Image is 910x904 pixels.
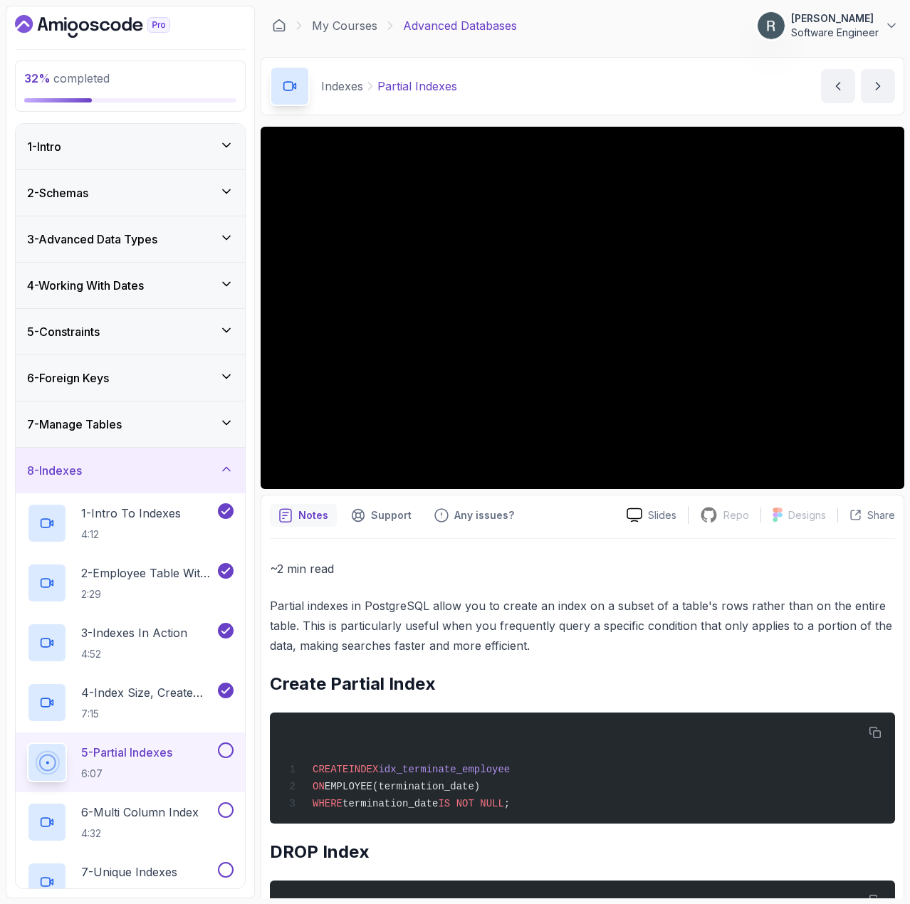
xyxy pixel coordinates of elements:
[81,767,172,781] p: 6:07
[261,127,904,489] iframe: 5 - Partial Indexes
[16,124,245,169] button: 1-Intro
[15,15,203,38] a: Dashboard
[426,504,523,527] button: Feedback button
[81,744,172,761] p: 5 - Partial Indexes
[81,863,177,881] p: 7 - Unique Indexes
[16,355,245,401] button: 6-Foreign Keys
[27,742,234,782] button: 5-Partial Indexes6:07
[821,69,855,103] button: previous content
[16,170,245,216] button: 2-Schemas
[867,508,895,522] p: Share
[298,508,328,522] p: Notes
[321,78,363,95] p: Indexes
[81,564,215,582] p: 2 - Employee Table With 1M Records
[270,596,895,656] p: Partial indexes in PostgreSQL allow you to create an index on a subset of a table's rows rather t...
[615,508,688,522] a: Slides
[81,826,199,841] p: 4:32
[378,764,510,775] span: idx_terminate_employee
[81,684,215,701] p: 4 - Index Size, Create And Drop Index
[791,11,879,26] p: [PERSON_NAME]
[454,508,514,522] p: Any issues?
[270,559,895,579] p: ~2 min read
[504,798,510,809] span: ;
[81,707,215,721] p: 7:15
[16,309,245,354] button: 5-Constraints
[16,401,245,447] button: 7-Manage Tables
[861,69,895,103] button: next content
[27,231,157,248] h3: 3 - Advanced Data Types
[24,71,51,85] span: 32 %
[81,886,177,900] p: 10:52
[822,815,910,883] iframe: chat widget
[81,804,199,821] p: 6 - Multi Column Index
[837,508,895,522] button: Share
[27,563,234,603] button: 2-Employee Table With 1M Records2:29
[348,764,378,775] span: INDEX
[27,184,88,201] h3: 2 - Schemas
[325,781,480,792] span: EMPLOYEE(termination_date)
[791,26,879,40] p: Software Engineer
[27,683,234,722] button: 4-Index Size, Create And Drop Index7:15
[788,508,826,522] p: Designs
[16,263,245,308] button: 4-Working With Dates
[757,11,899,40] button: user profile image[PERSON_NAME]Software Engineer
[27,369,109,387] h3: 6 - Foreign Keys
[312,17,377,34] a: My Courses
[723,508,749,522] p: Repo
[313,764,348,775] span: CREATE
[27,623,234,663] button: 3-Indexes In Action4:52
[27,862,234,902] button: 7-Unique Indexes10:52
[270,504,337,527] button: notes button
[81,647,187,661] p: 4:52
[81,624,187,641] p: 3 - Indexes In Action
[81,527,181,542] p: 4:12
[81,505,181,522] p: 1 - Intro To Indexes
[27,138,61,155] h3: 1 - Intro
[313,798,342,809] span: WHERE
[342,504,420,527] button: Support button
[758,12,785,39] img: user profile image
[27,323,100,340] h3: 5 - Constraints
[27,416,122,433] h3: 7 - Manage Tables
[27,802,234,842] button: 6-Multi Column Index4:32
[270,673,895,695] h2: Create Partial Index
[438,798,503,809] span: IS NOT NULL
[16,216,245,262] button: 3-Advanced Data Types
[16,448,245,493] button: 8-Indexes
[403,17,517,34] p: Advanced Databases
[342,798,438,809] span: termination_date
[648,508,676,522] p: Slides
[270,841,895,863] h2: DROP Index
[377,78,457,95] p: Partial Indexes
[27,503,234,543] button: 1-Intro To Indexes4:12
[27,462,82,479] h3: 8 - Indexes
[313,781,325,792] span: ON
[272,19,286,33] a: Dashboard
[371,508,412,522] p: Support
[27,277,144,294] h3: 4 - Working With Dates
[24,71,110,85] span: completed
[81,587,215,601] p: 2:29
